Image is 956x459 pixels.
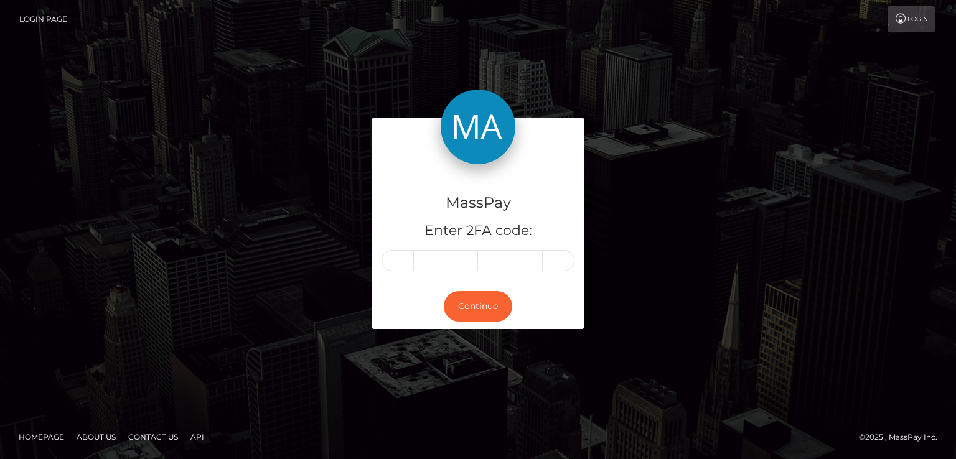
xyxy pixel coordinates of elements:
[859,430,947,444] div: © 2025 , MassPay Inc.
[441,90,515,164] img: MassPay
[123,427,183,447] a: Contact Us
[14,427,69,447] a: Homepage
[72,427,121,447] a: About Us
[382,192,574,214] h4: MassPay
[185,427,209,447] a: API
[382,221,574,241] h5: Enter 2FA code:
[444,291,512,322] button: Continue
[19,6,67,32] a: Login Page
